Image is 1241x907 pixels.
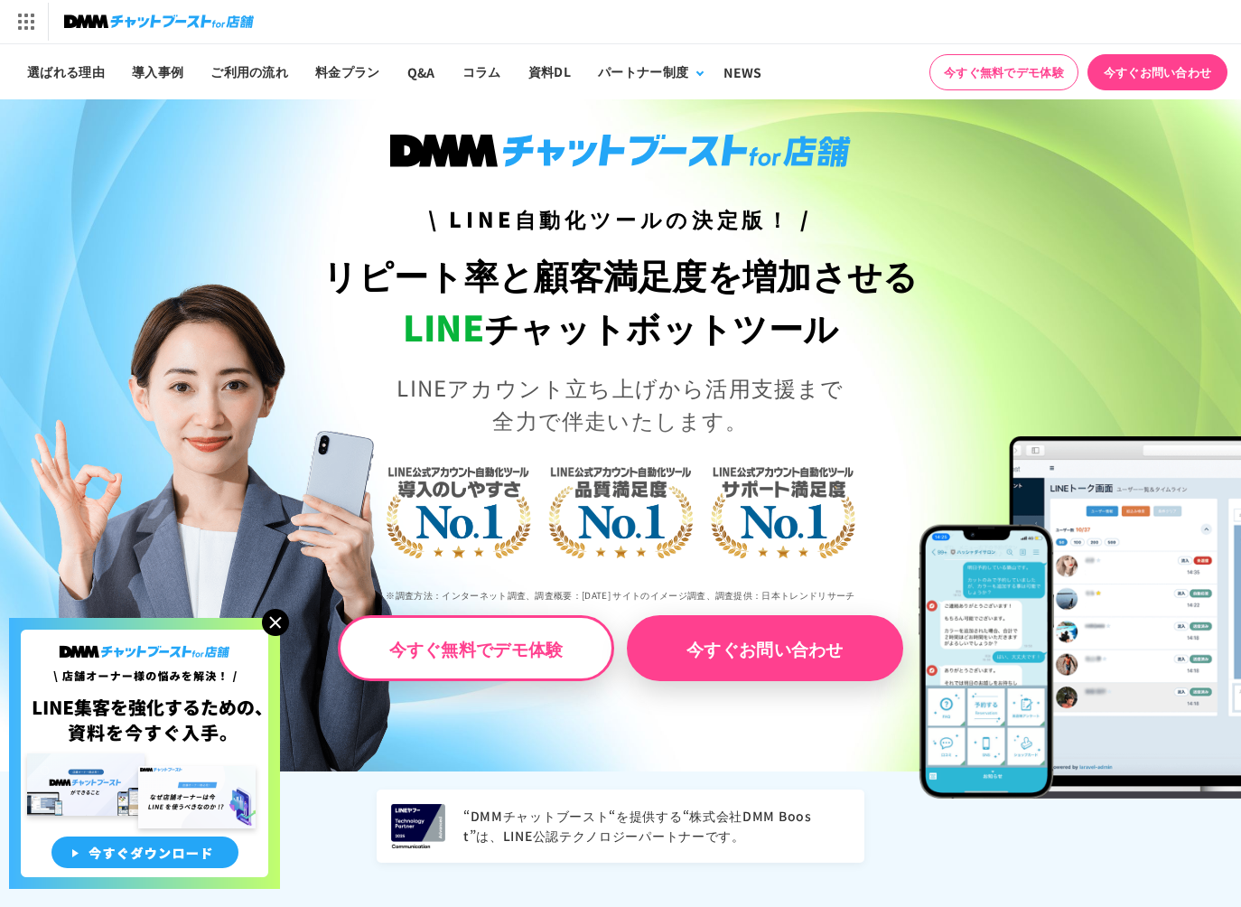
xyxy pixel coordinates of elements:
[9,618,280,640] a: 店舗オーナー様の悩みを解決!LINE集客を狂化するための資料を今すぐ入手!
[327,396,914,622] img: LINE公式アカウント自動化ツール導入のしやすさNo.1｜LINE公式アカウント自動化ツール品質満足度No.1｜LINE公式アカウント自動化ツールサポート満足度No.1
[627,615,903,681] a: 今すぐお問い合わせ
[64,9,254,34] img: チャットブーストfor店舗
[449,44,515,99] a: コラム
[391,804,445,848] img: LINEヤフー Technology Partner 2025
[311,248,931,353] h1: リピート率と顧客満足度を増加させる チャットボットツール
[311,203,931,235] h3: \ LINE自動化ツールの決定版！ /
[515,44,584,99] a: 資料DL
[929,54,1078,90] a: 今すぐ無料でデモ体験
[710,44,775,99] a: NEWS
[598,62,688,81] div: パートナー制度
[311,575,931,615] p: ※調査方法：インターネット調査、調査概要：[DATE] サイトのイメージ調査、調査提供：日本トレンドリサーチ
[3,3,48,41] img: サービス
[302,44,394,99] a: 料金プラン
[394,44,449,99] a: Q&A
[9,618,280,889] img: 店舗オーナー様の悩みを解決!LINE集客を狂化するための資料を今すぐ入手!
[197,44,302,99] a: ご利用の流れ
[14,44,118,99] a: 選ばれる理由
[403,301,484,351] span: LINE
[463,807,850,846] p: “DMMチャットブースト“を提供する“株式会社DMM Boost”は、LINE公認テクノロジーパートナーです。
[1087,54,1227,90] a: 今すぐお問い合わせ
[311,371,931,436] p: LINEアカウント立ち上げから活用支援まで 全力で伴走いたします。
[118,44,197,99] a: 導入事例
[338,615,614,681] a: 今すぐ無料でデモ体験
